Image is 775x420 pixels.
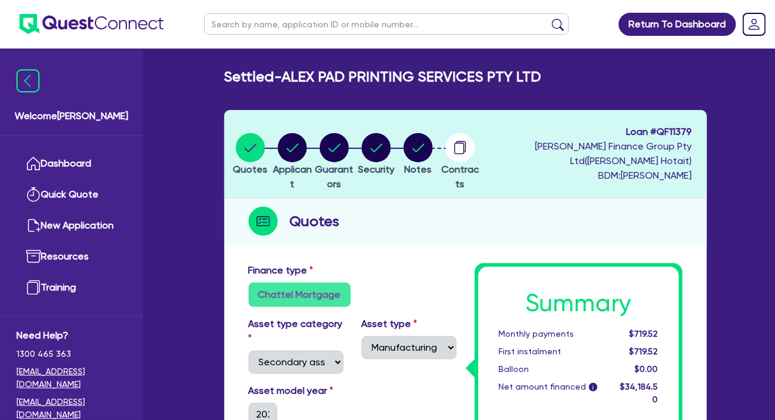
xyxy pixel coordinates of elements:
[405,164,432,175] span: Notes
[536,140,692,167] span: [PERSON_NAME] Finance Group Pty Ltd ( [PERSON_NAME] Hotait )
[26,187,41,202] img: quick-quote
[26,249,41,264] img: resources
[19,14,164,34] img: quest-connect-logo-blue
[16,69,40,92] img: icon-menu-close
[635,364,658,374] span: $0.00
[249,283,351,307] label: Chattel Mortgage
[233,164,268,175] span: Quotes
[16,241,126,272] a: Resources
[484,125,692,139] span: Loan # QF11379
[357,133,395,177] button: Security
[439,133,481,192] button: Contracts
[629,329,658,339] span: $719.52
[16,179,126,210] a: Quick Quote
[249,317,343,346] label: Asset type category
[362,317,418,331] label: Asset type
[16,365,126,391] a: [EMAIL_ADDRESS][DOMAIN_NAME]
[16,328,126,343] span: Need Help?
[441,164,479,190] span: Contracts
[273,164,312,190] span: Applicant
[16,348,126,360] span: 1300 465 363
[16,210,126,241] a: New Application
[620,382,658,404] span: $34,184.50
[314,133,356,192] button: Guarantors
[233,133,269,177] button: Quotes
[239,384,353,398] label: Asset model year
[224,68,542,86] h2: Settled - ALEX PAD PRINTING SERVICES PTY LTD
[204,13,569,35] input: Search by name, application ID or mobile number...
[739,9,770,40] a: Dropdown toggle
[315,164,354,190] span: Guarantors
[16,148,126,179] a: Dashboard
[358,164,394,175] span: Security
[15,109,128,123] span: Welcome [PERSON_NAME]
[619,13,736,36] a: Return To Dashboard
[629,346,658,356] span: $719.52
[589,383,598,391] span: i
[26,218,41,233] img: new-application
[484,168,692,183] span: BDM: [PERSON_NAME]
[249,207,278,236] img: step-icon
[490,328,608,340] div: Monthly payments
[403,133,433,177] button: Notes
[26,280,41,295] img: training
[249,263,314,278] label: Finance type
[490,363,608,376] div: Balloon
[272,133,314,192] button: Applicant
[290,210,340,232] h2: Quotes
[499,289,658,318] h1: Summary
[490,380,608,406] div: Net amount financed
[16,272,126,303] a: Training
[490,345,608,358] div: First instalment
